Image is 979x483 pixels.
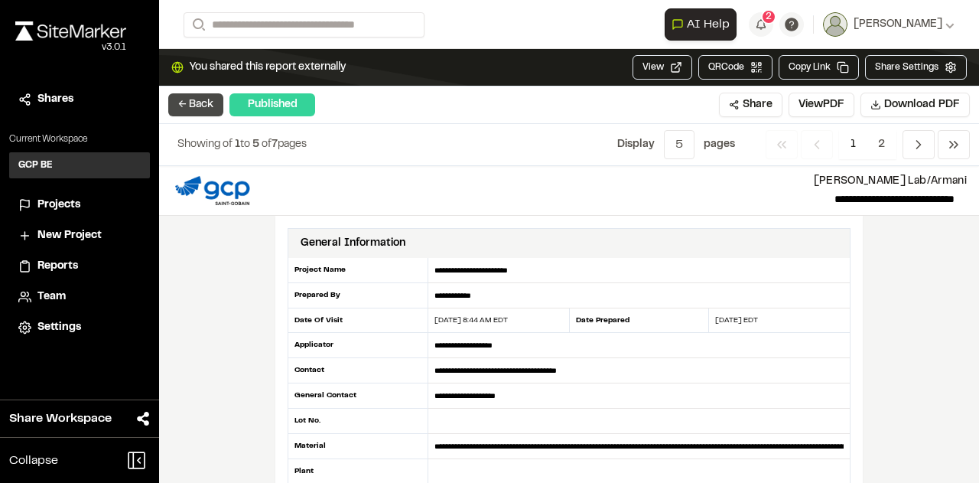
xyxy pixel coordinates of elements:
span: Settings [37,319,81,336]
img: User [823,12,847,37]
a: New Project [18,227,141,244]
span: AI Help [687,15,730,34]
button: 5 [664,130,694,159]
span: Team [37,289,66,305]
span: New Project [37,227,102,244]
a: Settings [18,319,141,336]
span: Showing of [177,140,235,149]
div: Date Prepared [569,308,710,333]
div: Applicator [288,333,428,358]
a: Team [18,289,141,305]
img: file [171,172,253,209]
p: Display [617,136,655,153]
img: rebrand.png [15,21,126,41]
p: to of pages [177,136,307,153]
div: Material [288,434,428,459]
nav: Navigation [766,130,970,159]
div: Published [229,93,315,116]
button: View [633,55,692,80]
div: [DATE] 8:44 AM EDT [428,315,569,326]
div: Lot No. [288,409,428,434]
p: Current Workspace [9,132,150,146]
button: Share Settings [865,55,967,80]
div: Oh geez...please don't... [15,41,126,54]
button: ViewPDF [789,93,854,117]
button: ← Back [168,93,223,116]
span: 1 [839,130,867,159]
button: Open AI Assistant [665,8,737,41]
span: You shared this report externally [190,59,346,76]
div: Open AI Assistant [665,8,743,41]
div: Contact [288,358,428,383]
span: Shares [37,91,73,108]
div: General Contact [288,383,428,409]
span: 2 [867,130,896,159]
p: page s [704,136,735,153]
div: Project Name [288,258,428,283]
span: Collapse [9,452,58,470]
button: Search [184,12,211,38]
button: [PERSON_NAME] [823,12,955,37]
span: 1 [235,140,240,149]
button: Download PDF [860,93,970,117]
button: 2 [749,12,773,37]
span: Download PDF [884,96,960,113]
button: Copy Link [779,55,859,80]
button: QRCode [698,55,772,80]
p: [PERSON_NAME] Lab/Armani [265,173,967,190]
span: Projects [37,197,80,214]
a: Shares [18,91,141,108]
button: Share [719,93,782,117]
h3: GCP BE [18,158,53,172]
div: Prepared By [288,283,428,308]
div: General Information [301,235,405,252]
span: [PERSON_NAME] [854,16,942,33]
div: [DATE] EDT [709,315,850,326]
a: Reports [18,258,141,275]
div: Date Of Visit [288,308,428,333]
span: 7 [272,140,278,149]
span: 5 [252,140,259,149]
span: 2 [766,10,772,24]
a: Projects [18,197,141,214]
span: Reports [37,258,78,275]
span: Share Workspace [9,410,112,428]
